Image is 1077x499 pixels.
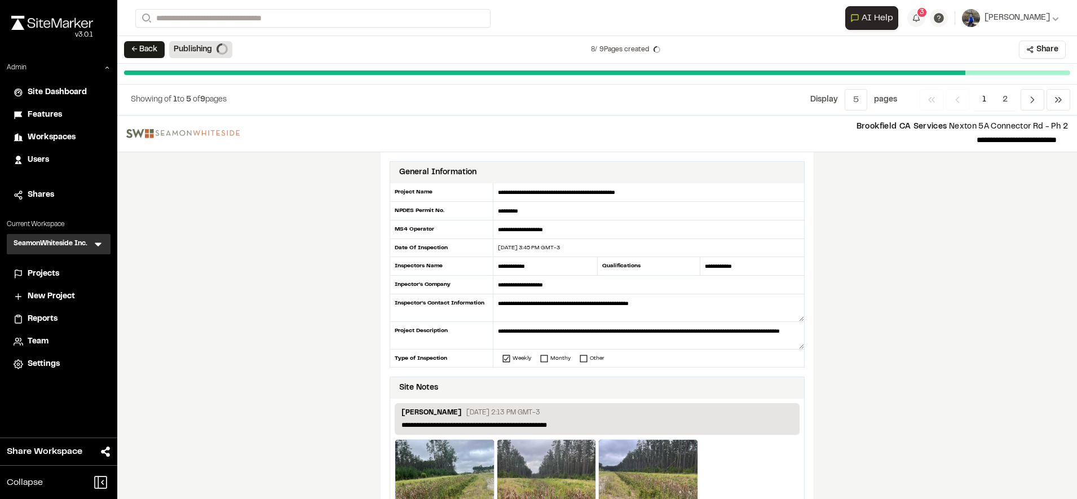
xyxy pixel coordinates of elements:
[14,268,104,280] a: Projects
[974,89,995,111] span: 1
[11,30,93,40] div: Oh geez...please don't...
[390,202,493,220] div: NPDES Permit No.
[907,9,925,27] button: 3
[994,89,1016,111] span: 2
[857,123,947,130] span: Brookfield CA Services
[131,96,173,103] span: Showing of
[200,96,205,103] span: 9
[399,382,438,394] div: Site Notes
[513,354,531,363] div: Weekly
[845,6,903,30] div: Open AI Assistant
[390,276,493,294] div: Inpector's Company
[28,358,60,370] span: Settings
[14,358,104,370] a: Settings
[28,290,75,303] span: New Project
[14,131,104,144] a: Workspaces
[590,354,604,363] div: Other
[7,476,43,489] span: Collapse
[399,166,476,179] div: General Information
[874,94,897,106] p: page s
[390,294,493,322] div: Inspector's Contact Information
[962,9,1059,27] button: [PERSON_NAME]
[401,408,462,420] p: [PERSON_NAME]
[28,313,58,325] span: Reports
[14,86,104,99] a: Site Dashboard
[390,257,493,276] div: Inspectors Name
[14,109,104,121] a: Features
[14,239,87,250] h3: SeamonWhiteside Inc.
[126,129,240,138] img: file
[14,313,104,325] a: Reports
[14,189,104,201] a: Shares
[186,96,191,103] span: 5
[28,131,76,144] span: Workspaces
[173,96,177,103] span: 1
[810,94,838,106] p: Display
[466,408,540,418] p: [DATE] 2:13 PM GMT-3
[28,189,54,201] span: Shares
[124,41,165,58] button: ← Back
[390,239,493,257] div: Date Of Inspection
[862,11,893,25] span: AI Help
[28,268,59,280] span: Projects
[131,94,227,106] p: to of pages
[7,63,27,73] p: Admin
[1019,41,1066,59] button: Share
[249,121,1068,133] p: Nexton 5A Connector Rd - Ph 2
[920,7,924,17] span: 3
[597,257,701,276] div: Qualifications
[550,354,571,363] div: Monthy
[390,220,493,239] div: MS4 Operator
[28,335,48,348] span: Team
[28,109,62,121] span: Features
[7,219,111,229] p: Current Workspace
[7,445,82,458] span: Share Workspace
[962,9,980,27] img: User
[591,45,649,55] p: 8 /
[169,41,232,58] div: Publishing
[28,86,87,99] span: Site Dashboard
[390,322,493,350] div: Project Description
[845,6,898,30] button: Open AI Assistant
[493,244,804,252] div: [DATE] 3:45 PM GMT-3
[28,154,49,166] span: Users
[14,335,104,348] a: Team
[14,154,104,166] a: Users
[920,89,1070,111] nav: Navigation
[985,12,1050,24] span: [PERSON_NAME]
[135,9,156,28] button: Search
[599,45,649,55] span: 9 Pages created
[390,183,493,202] div: Project Name
[14,290,104,303] a: New Project
[11,16,93,30] img: rebrand.png
[390,350,493,367] div: Type of Inspection
[845,89,867,111] button: 5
